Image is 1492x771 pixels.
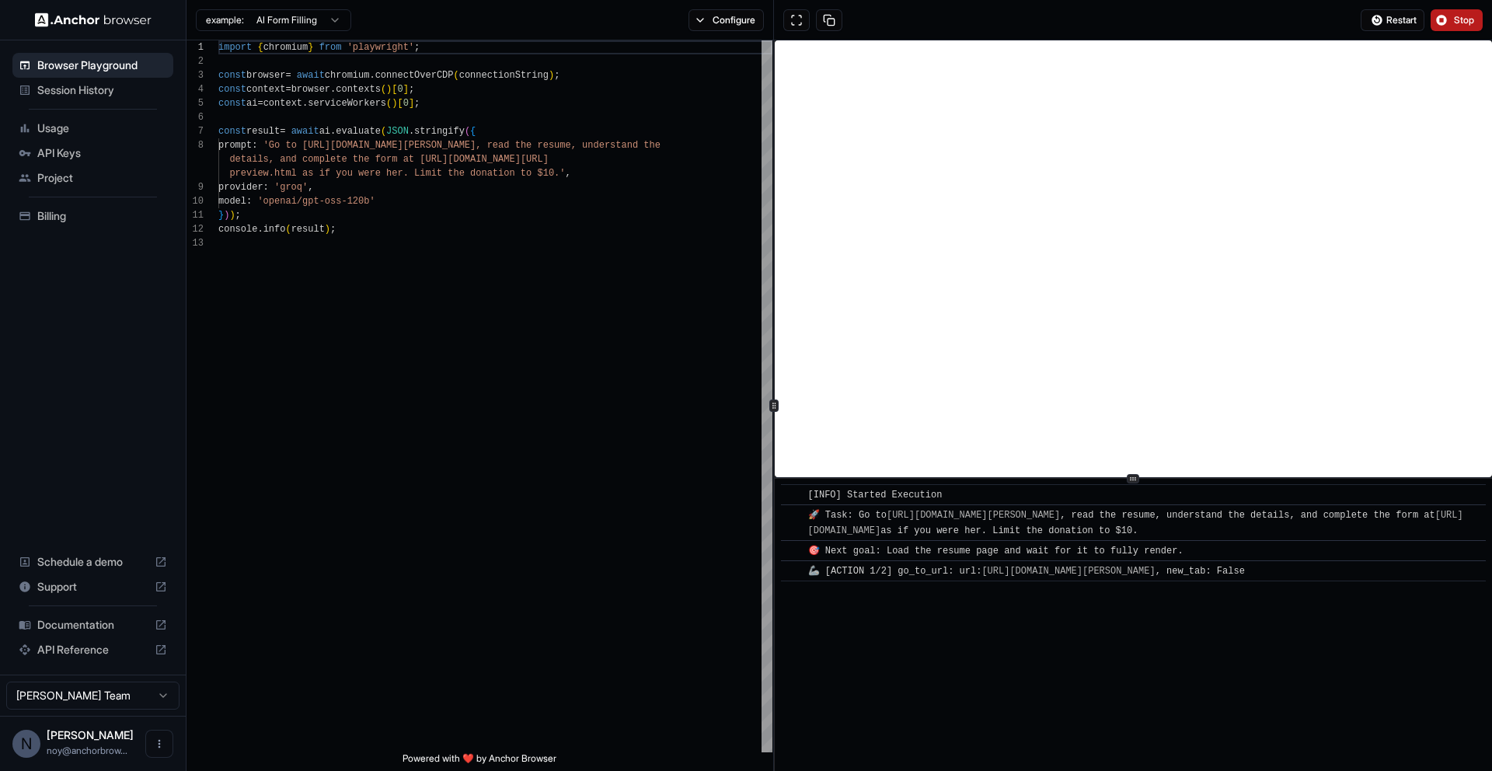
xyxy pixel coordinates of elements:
[470,126,476,137] span: {
[186,138,204,152] div: 8
[285,84,291,95] span: =
[414,126,465,137] span: stringify
[403,752,556,771] span: Powered with ❤️ by Anchor Browser
[229,210,235,221] span: )
[257,98,263,109] span: =
[37,208,167,224] span: Billing
[12,166,173,190] div: Project
[47,745,127,756] span: noy@anchorbrowser.io
[414,98,420,109] span: ;
[12,78,173,103] div: Session History
[37,58,167,73] span: Browser Playground
[218,210,224,221] span: }
[454,70,459,81] span: (
[252,140,257,151] span: :
[330,126,336,137] span: .
[263,182,269,193] span: :
[186,208,204,222] div: 11
[37,579,148,595] span: Support
[981,566,1155,577] a: [URL][DOMAIN_NAME][PERSON_NAME]
[263,98,302,109] span: context
[280,126,285,137] span: =
[12,574,173,599] div: Support
[229,168,509,179] span: preview.html as if you were her. Limit the donatio
[808,510,1463,536] span: 🚀 Task: Go to , read the resume, understand the details, and complete the form at as if you were ...
[145,730,173,758] button: Open menu
[409,126,414,137] span: .
[246,98,257,109] span: ai
[465,126,470,137] span: (
[12,204,173,229] div: Billing
[186,194,204,208] div: 10
[336,126,381,137] span: evaluate
[12,612,173,637] div: Documentation
[1431,9,1483,31] button: Stop
[302,98,308,109] span: .
[347,42,414,53] span: 'playwright'
[1361,9,1424,31] button: Restart
[37,554,148,570] span: Schedule a demo
[688,9,764,31] button: Configure
[229,154,448,165] span: details, and complete the form at [URL]
[186,68,204,82] div: 3
[12,141,173,166] div: API Keys
[263,140,498,151] span: 'Go to [URL][DOMAIN_NAME][PERSON_NAME], re
[789,563,797,579] span: ​
[336,84,381,95] span: contexts
[392,98,397,109] span: )
[330,224,336,235] span: ;
[257,224,263,235] span: .
[218,126,246,137] span: const
[565,168,570,179] span: ,
[186,236,204,250] div: 13
[549,70,554,81] span: )
[414,42,420,53] span: ;
[263,224,286,235] span: info
[37,617,148,633] span: Documentation
[297,70,325,81] span: await
[186,54,204,68] div: 2
[509,168,565,179] span: n to $10.'
[386,98,392,109] span: (
[397,84,403,95] span: 0
[409,98,414,109] span: ]
[330,84,336,95] span: .
[186,96,204,110] div: 5
[218,42,252,53] span: import
[263,42,309,53] span: chromium
[403,84,409,95] span: ]
[218,84,246,95] span: const
[291,126,319,137] span: await
[206,14,244,26] span: example:
[37,82,167,98] span: Session History
[308,98,386,109] span: serviceWorkers
[218,182,263,193] span: provider
[783,9,810,31] button: Open in full screen
[186,110,204,124] div: 6
[308,182,313,193] span: ,
[285,70,291,81] span: =
[325,70,370,81] span: chromium
[291,84,330,95] span: browser
[218,140,252,151] span: prompt
[397,98,403,109] span: [
[47,728,134,741] span: Noy Meir
[218,70,246,81] span: const
[448,154,549,165] span: [DOMAIN_NAME][URL]
[257,42,263,53] span: {
[186,124,204,138] div: 7
[218,98,246,109] span: const
[186,180,204,194] div: 9
[12,730,40,758] div: N
[808,546,1183,556] span: 🎯 Next goal: Load the resume page and wait for it to fully render.
[409,84,414,95] span: ;
[789,543,797,559] span: ​
[12,53,173,78] div: Browser Playground
[789,487,797,503] span: ​
[37,120,167,136] span: Usage
[1386,14,1417,26] span: Restart
[218,224,257,235] span: console
[35,12,152,27] img: Anchor Logo
[319,126,330,137] span: ai
[1454,14,1476,26] span: Stop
